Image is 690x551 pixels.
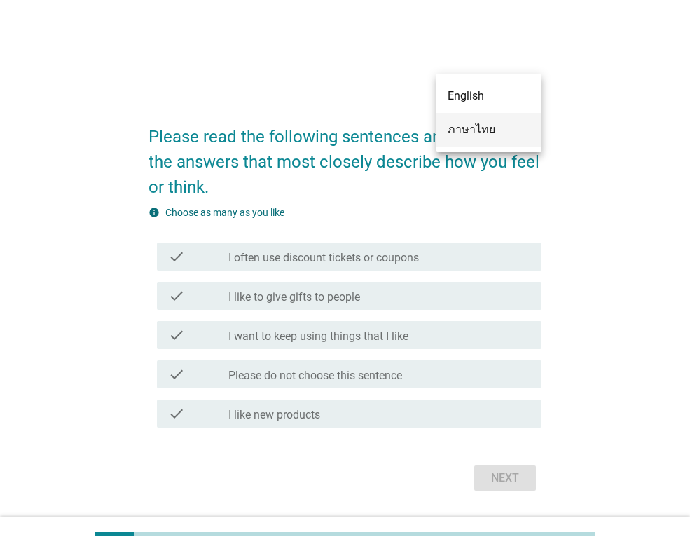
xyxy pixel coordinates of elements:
[228,290,360,304] label: I like to give gifts to people
[165,207,284,218] label: Choose as many as you like
[168,405,185,422] i: check
[228,329,408,343] label: I want to keep using things that I like
[228,408,320,422] label: I like new products
[228,251,419,265] label: I often use discount tickets or coupons
[168,366,185,383] i: check
[448,121,530,138] div: ภาษาไทย
[149,207,160,218] i: info
[228,369,402,383] label: Please do not choose this sentence
[149,110,541,200] h2: Please read the following sentences and select all the answers that most closely describe how you...
[168,248,185,265] i: check
[168,287,185,304] i: check
[168,327,185,343] i: check
[448,88,530,104] div: English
